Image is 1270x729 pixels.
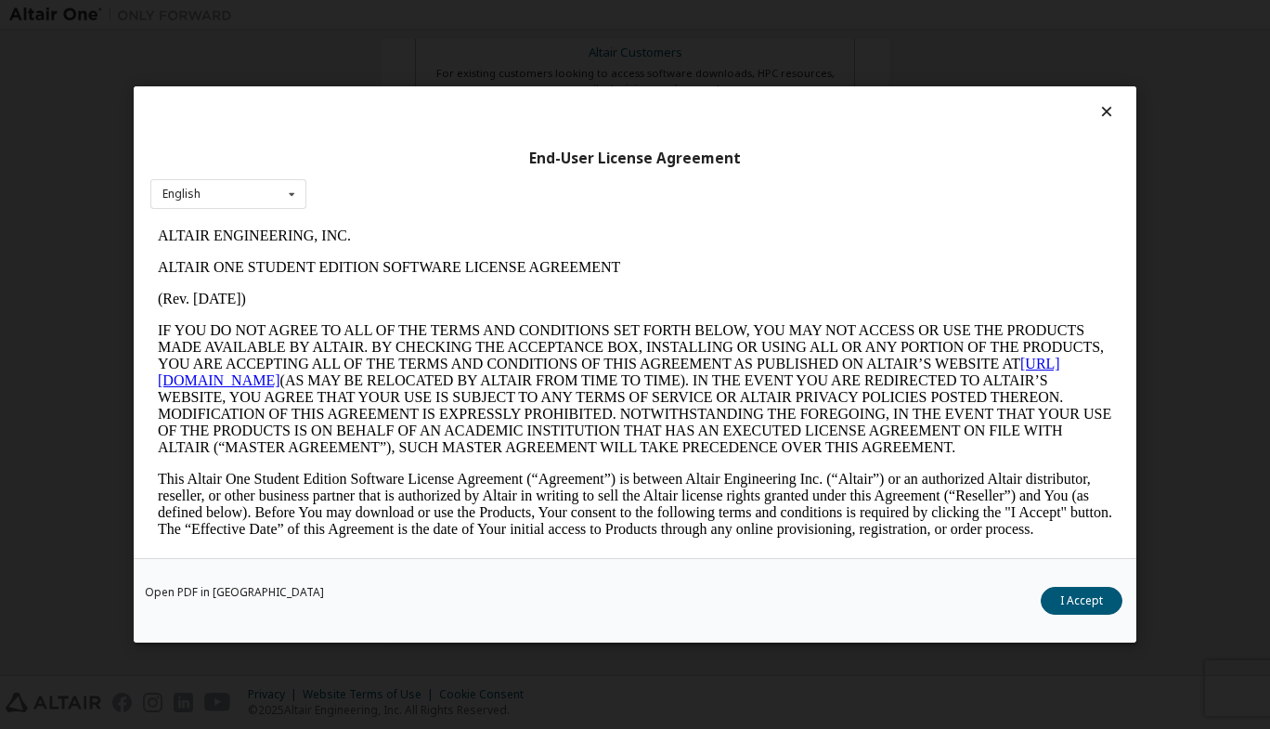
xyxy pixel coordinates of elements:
[145,587,324,598] a: Open PDF in [GEOGRAPHIC_DATA]
[150,150,1120,168] div: End-User License Agreement
[7,102,962,236] p: IF YOU DO NOT AGREE TO ALL OF THE TERMS AND CONDITIONS SET FORTH BELOW, YOU MAY NOT ACCESS OR USE...
[162,189,201,200] div: English
[7,136,910,168] a: [URL][DOMAIN_NAME]
[1041,587,1122,615] button: I Accept
[7,251,962,318] p: This Altair One Student Edition Software License Agreement (“Agreement”) is between Altair Engine...
[7,7,962,24] p: ALTAIR ENGINEERING, INC.
[7,39,962,56] p: ALTAIR ONE STUDENT EDITION SOFTWARE LICENSE AGREEMENT
[7,71,962,87] p: (Rev. [DATE])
